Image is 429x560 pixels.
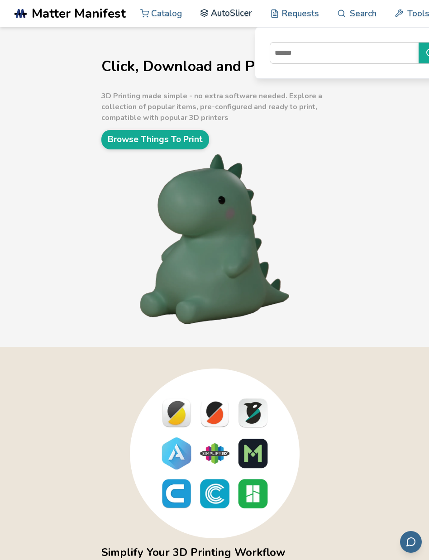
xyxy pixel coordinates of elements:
span: Matter Manifest [32,6,126,21]
button: Send feedback via email [400,531,422,553]
p: 3D Printing made simple - no extra software needed. Explore a collection of popular items, pre-co... [101,91,328,123]
h1: Click, Download and Print! [101,58,328,74]
a: Browse Things To Print [101,130,209,149]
